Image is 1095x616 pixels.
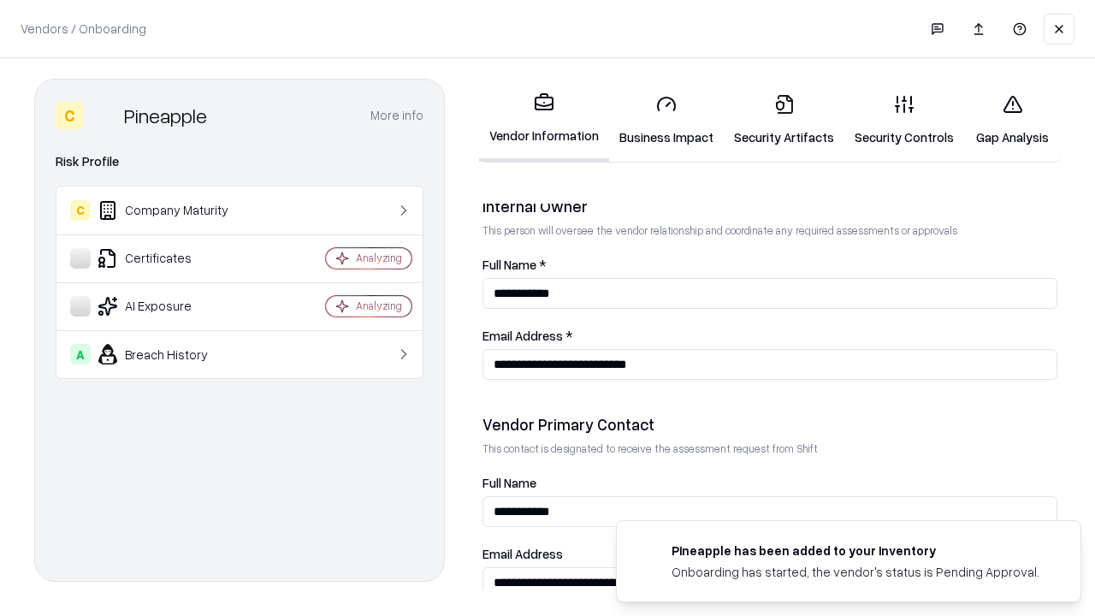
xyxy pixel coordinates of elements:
label: Full Name [482,477,1057,489]
div: Pineapple [124,102,207,129]
div: A [70,344,91,364]
img: Pineapple [90,102,117,129]
div: Analyzing [356,299,402,313]
div: Vendor Primary Contact [482,414,1057,435]
label: Full Name * [482,258,1057,271]
a: Gap Analysis [964,80,1061,160]
img: pineappleenergy.com [637,542,658,562]
a: Vendor Information [479,79,609,162]
p: Vendors / Onboarding [21,20,146,38]
a: Security Controls [844,80,964,160]
div: Risk Profile [56,151,423,172]
p: This person will oversee the vendor relationship and coordinate any required assessments or appro... [482,223,1057,238]
a: Business Impact [609,80,724,160]
div: C [56,102,83,129]
button: More info [370,100,423,131]
p: This contact is designated to receive the assessment request from Shift [482,441,1057,456]
div: Analyzing [356,251,402,265]
div: Onboarding has started, the vendor's status is Pending Approval. [672,563,1039,581]
div: C [70,200,91,221]
a: Security Artifacts [724,80,844,160]
label: Email Address [482,548,1057,560]
div: Company Maturity [70,200,275,221]
div: AI Exposure [70,296,275,317]
label: Email Address * [482,329,1057,342]
div: Internal Owner [482,196,1057,216]
div: Pineapple has been added to your inventory [672,542,1039,560]
div: Breach History [70,344,275,364]
div: Certificates [70,248,275,269]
